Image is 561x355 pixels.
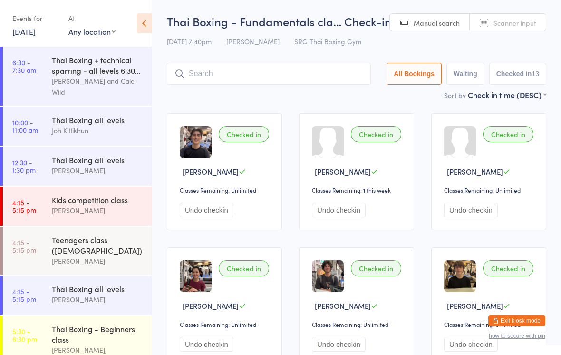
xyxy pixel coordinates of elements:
[52,165,144,176] div: [PERSON_NAME]
[444,337,498,352] button: Undo checkin
[12,198,36,214] time: 4:15 - 5:15 pm
[315,301,371,311] span: [PERSON_NAME]
[12,158,36,174] time: 12:30 - 1:30 pm
[483,126,533,142] div: Checked in
[52,235,144,256] div: Teenagers class ([DEMOGRAPHIC_DATA])
[226,37,280,46] span: [PERSON_NAME]
[488,315,545,326] button: Exit kiosk mode
[312,320,404,328] div: Classes Remaining: Unlimited
[315,167,371,177] span: [PERSON_NAME]
[180,186,272,194] div: Classes Remaining: Unlimited
[489,63,546,85] button: Checked in13
[52,195,144,205] div: Kids competition class
[414,18,460,28] span: Manual search
[167,13,546,29] h2: Thai Boxing - Fundamentals cla… Check-in
[444,90,466,100] label: Sort by
[312,337,366,352] button: Undo checkin
[52,294,144,305] div: [PERSON_NAME]
[219,126,269,142] div: Checked in
[493,18,536,28] span: Scanner input
[387,63,442,85] button: All Bookings
[12,327,37,343] time: 5:30 - 6:30 pm
[444,203,498,217] button: Undo checkin
[52,155,144,165] div: Thai Boxing all levels
[52,125,144,136] div: Joh Kittikhun
[444,260,476,292] img: image1756113038.png
[483,260,533,276] div: Checked in
[52,115,144,125] div: Thai Boxing all levels
[489,333,545,339] button: how to secure with pin
[3,276,152,315] a: 4:15 -5:15 pmThai Boxing all levels[PERSON_NAME]
[12,118,38,134] time: 10:00 - 11:00 am
[68,10,116,26] div: At
[444,320,536,328] div: Classes Remaining: Unlimited
[180,320,272,328] div: Classes Remaining: Unlimited
[351,260,401,276] div: Checked in
[52,324,144,345] div: Thai Boxing - Beginners class
[183,167,239,177] span: [PERSON_NAME]
[167,37,212,46] span: [DATE] 7:40pm
[312,186,404,194] div: Classes Remaining: 1 this week
[3,47,152,106] a: 6:30 -7:30 amThai Boxing + technical sparring - all levels 6:30...[PERSON_NAME] and Cale Wild
[52,55,144,76] div: Thai Boxing + technical sparring - all levels 6:30...
[12,238,36,254] time: 4:15 - 5:15 pm
[351,126,401,142] div: Checked in
[12,26,36,37] a: [DATE]
[180,337,233,352] button: Undo checkin
[446,63,484,85] button: Waiting
[12,59,36,74] time: 6:30 - 7:30 am
[294,37,361,46] span: SRG Thai Boxing Gym
[219,260,269,276] div: Checked in
[52,76,144,98] div: [PERSON_NAME] and Cale Wild
[180,126,212,158] img: image1747380209.png
[3,227,152,275] a: 4:15 -5:15 pmTeenagers class ([DEMOGRAPHIC_DATA])[PERSON_NAME]
[68,26,116,37] div: Any location
[52,205,144,216] div: [PERSON_NAME]
[312,203,366,217] button: Undo checkin
[3,147,152,186] a: 12:30 -1:30 pmThai Boxing all levels[PERSON_NAME]
[3,187,152,226] a: 4:15 -5:15 pmKids competition class[PERSON_NAME]
[12,287,36,303] time: 4:15 - 5:15 pm
[12,10,59,26] div: Events for
[180,260,212,292] img: image1757930776.png
[52,284,144,294] div: Thai Boxing all levels
[532,70,539,78] div: 13
[468,89,546,100] div: Check in time (DESC)
[167,63,371,85] input: Search
[447,167,503,177] span: [PERSON_NAME]
[447,301,503,311] span: [PERSON_NAME]
[3,107,152,146] a: 10:00 -11:00 amThai Boxing all levelsJoh Kittikhun
[444,186,536,194] div: Classes Remaining: Unlimited
[312,260,344,292] img: image1756113019.png
[183,301,239,311] span: [PERSON_NAME]
[52,256,144,266] div: [PERSON_NAME]
[180,203,233,217] button: Undo checkin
